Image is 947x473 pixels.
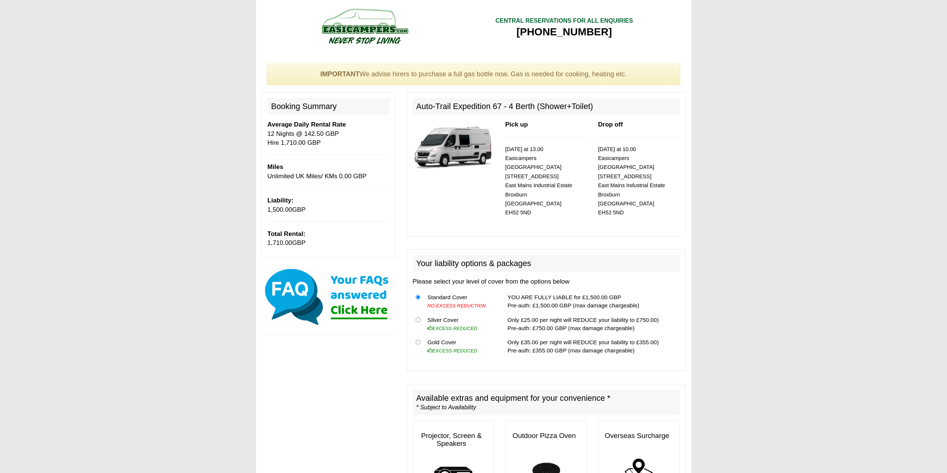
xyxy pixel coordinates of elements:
[268,230,390,248] p: GBP
[268,163,284,170] b: Miles
[268,163,390,181] p: Unlimited UK Miles/ KMs 0.00 GBP
[413,98,680,115] h2: Auto-Trail Expedition 67 - 4 Berth (Shower+Toilet)
[267,64,681,85] div: We advise hirers to purchase a full gas bottle now. Gas is needed for cooking, heating etc.
[268,206,292,213] span: 1,500.00
[413,390,680,415] h2: Available extras and equipment for your convenience *
[268,98,390,115] h2: Booking Summary
[294,6,435,47] img: campers-checkout-logo.png
[506,428,586,444] h3: Outdoor Pizza Oven
[495,25,633,39] div: [PHONE_NUMBER]
[268,197,294,204] b: Liability:
[598,428,679,444] h3: Overseas Surcharge
[262,267,396,327] img: Click here for our most common FAQs
[413,255,680,272] h2: Your liability options & packages
[505,335,680,358] td: Only £35.00 per night will REDUCE your liability to £355.00) Pre-auth: £355.00 GBP (max damage ch...
[268,121,346,128] b: Average Daily Rental Rate
[416,404,476,410] i: * Subject to Availability
[268,120,390,147] p: 12 Nights @ 142.50 GBP Hire 1,710.00 GBP
[505,290,680,313] td: YOU ARE FULLY LIABLE for £1,500.00 GBP Pre-auth: £1,500.00 GBP (max damage chargeable)
[598,121,623,128] b: Drop off
[505,313,680,335] td: Only £25.00 per night will REDUCE your liability to £750.00) Pre-auth: £750.00 GBP (max damage ch...
[268,239,292,246] span: 1,710.00
[428,303,486,309] i: NO EXCESS REDUCTION
[413,120,494,173] img: 337.jpg
[428,348,477,354] i: EXCESS REDUCED
[428,326,477,331] i: EXCESS REDUCED
[425,335,496,358] td: Gold Cover
[495,17,633,25] div: CENTRAL RESERVATIONS FOR ALL ENQUIRIES
[320,70,360,78] strong: IMPORTANT
[413,277,680,286] p: Please select your level of cover from the options below
[425,313,496,335] td: Silver Cover
[413,428,494,451] h3: Projector, Screen & Speakers
[425,290,496,313] td: Standard Cover
[505,121,528,128] b: Pick up
[598,146,665,216] small: [DATE] at 10.00 Easicampers [GEOGRAPHIC_DATA] [STREET_ADDRESS] East Mains Industrial Estate Broxb...
[268,230,305,237] b: Total Rental:
[505,146,572,216] small: [DATE] at 13.00 Easicampers [GEOGRAPHIC_DATA] [STREET_ADDRESS] East Mains Industrial Estate Broxb...
[268,196,390,214] p: GBP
